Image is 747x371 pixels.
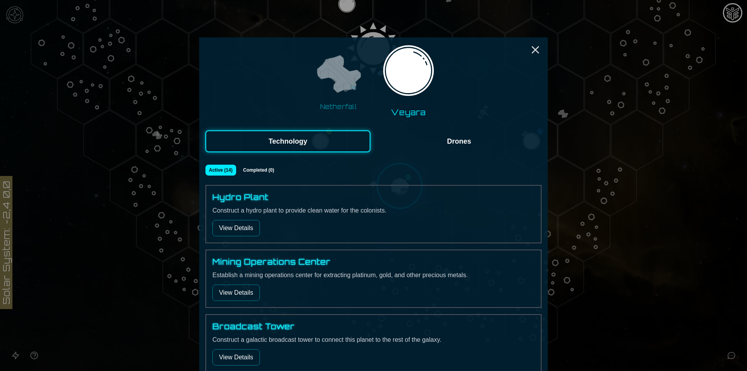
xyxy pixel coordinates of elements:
button: Technology [205,130,370,152]
button: Veyara [372,40,445,121]
button: Netherfall [309,47,369,114]
p: Establish a mining operations center for extracting platinum, gold, and other precious metals. [212,271,535,280]
button: View Details [212,220,260,236]
p: Construct a galactic broadcast tower to connect this planet to the rest of the galaxy. [212,335,535,345]
button: Close [529,44,542,56]
img: Planet [379,43,438,103]
button: View Details [212,285,260,301]
img: Ship [314,50,363,99]
button: Completed (0) [239,165,278,176]
button: Active (14) [205,165,236,176]
h4: Broadcast Tower [212,321,295,332]
p: Construct a hydro plant to provide clean water for the colonists. [212,206,535,215]
button: Drones [377,130,542,152]
h4: Mining Operations Center [212,257,331,267]
button: View Details [212,349,260,366]
h4: Hydro Plant [212,192,268,203]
